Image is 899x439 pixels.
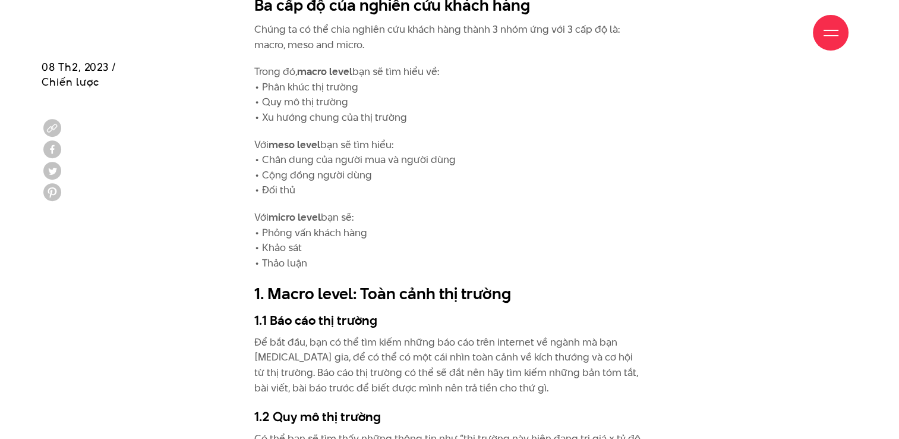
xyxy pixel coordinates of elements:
[254,407,645,425] h3: 1.2 Quy mô thị trường
[254,137,645,198] p: Với bạn sẽ tìm hiểu: • Chân dung của người mua và người dùng • Cộng đồng người dùng • Đối thủ
[254,210,645,271] p: Với bạn sẽ: • Phỏng vấn khách hàng • Khảo sát • Thảo luận
[254,283,645,305] h2: 1. Macro level: Toàn cảnh thị trường
[297,64,352,79] strong: macro level
[269,210,321,224] strong: micro level
[269,137,320,152] strong: meso level
[42,59,116,89] span: 08 Th2, 2023 / Chiến lược
[254,335,645,396] p: Để bắt đầu, bạn có thể tìm kiếm những báo cáo trên internet về ngành mà bạn [MEDICAL_DATA] gia, đ...
[254,64,645,125] p: Trong đó, bạn sẽ tìm hiểu về: • Phân khúc thị trường • Quy mô thị trường • Xu hướng chung của thị...
[254,311,645,329] h3: 1.1 Báo cáo thị trường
